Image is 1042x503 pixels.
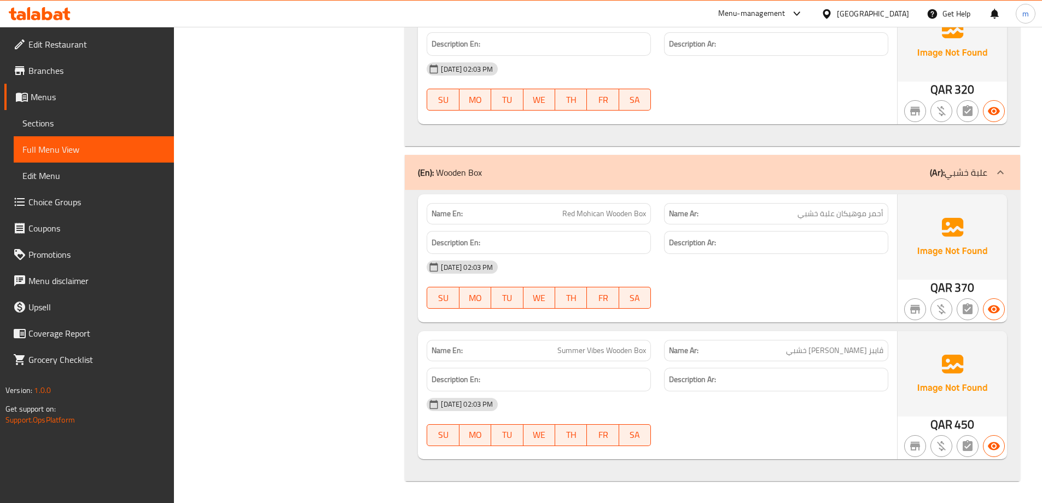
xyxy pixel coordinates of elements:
[4,241,174,268] a: Promotions
[555,424,587,446] button: TH
[432,92,455,108] span: SU
[491,424,523,446] button: TU
[28,222,165,235] span: Coupons
[560,92,583,108] span: TH
[436,262,497,273] span: [DATE] 02:03 PM
[496,427,519,443] span: TU
[624,427,647,443] span: SA
[528,290,551,306] span: WE
[930,277,952,298] span: QAR
[957,100,979,122] button: Not has choices
[619,89,651,111] button: SA
[5,413,75,427] a: Support.OpsPlatform
[957,298,979,320] button: Not has choices
[591,427,614,443] span: FR
[619,424,651,446] button: SA
[464,427,487,443] span: MO
[432,345,463,356] strong: Name En:
[22,143,165,156] span: Full Menu View
[954,79,974,100] span: 320
[930,414,952,435] span: QAR
[436,64,497,74] span: [DATE] 02:03 PM
[904,100,926,122] button: Not branch specific item
[562,208,646,219] span: Red Mohican Wooden Box
[718,7,785,20] div: Menu-management
[4,215,174,241] a: Coupons
[31,90,165,103] span: Menus
[555,89,587,111] button: TH
[14,110,174,136] a: Sections
[4,346,174,373] a: Grocery Checklist
[898,194,1007,280] img: Ae5nvW7+0k+MAAAAAElFTkSuQmCC
[587,89,619,111] button: FR
[904,435,926,457] button: Not branch specific item
[624,290,647,306] span: SA
[432,373,480,386] strong: Description En:
[432,290,455,306] span: SU
[427,89,459,111] button: SU
[904,298,926,320] button: Not branch specific item
[560,427,583,443] span: TH
[418,166,482,179] p: Wooden Box
[4,84,174,110] a: Menus
[28,64,165,77] span: Branches
[22,117,165,130] span: Sections
[28,195,165,209] span: Choice Groups
[14,136,174,163] a: Full Menu View
[4,320,174,346] a: Coverage Report
[523,287,555,309] button: WE
[34,383,51,397] span: 1.0.0
[930,435,952,457] button: Purchased item
[930,100,952,122] button: Purchased item
[797,208,883,219] span: أحمر موهيكان علبة خشبي
[14,163,174,189] a: Edit Menu
[28,327,165,340] span: Coverage Report
[954,414,974,435] span: 450
[5,402,56,416] span: Get support on:
[624,92,647,108] span: SA
[459,424,491,446] button: MO
[28,300,165,314] span: Upsell
[4,268,174,294] a: Menu disclaimer
[464,290,487,306] span: MO
[4,31,174,57] a: Edit Restaurant
[464,92,487,108] span: MO
[491,89,523,111] button: TU
[4,57,174,84] a: Branches
[432,427,455,443] span: SU
[669,236,716,250] strong: Description Ar:
[28,353,165,366] span: Grocery Checklist
[560,290,583,306] span: TH
[427,287,459,309] button: SU
[28,38,165,51] span: Edit Restaurant
[432,236,480,250] strong: Description En:
[930,166,987,179] p: علبة خشبي
[427,424,459,446] button: SU
[619,287,651,309] button: SA
[405,155,1020,190] div: (En): Wooden Box(Ar):علبة خشبي
[491,287,523,309] button: TU
[669,37,716,51] strong: Description Ar:
[418,164,434,181] b: (En):
[557,345,646,356] span: Summer Vibes Wooden Box
[930,298,952,320] button: Purchased item
[432,208,463,219] strong: Name En:
[436,399,497,409] span: [DATE] 02:03 PM
[555,287,587,309] button: TH
[5,383,32,397] span: Version:
[898,331,1007,417] img: Ae5nvW7+0k+MAAAAAElFTkSuQmCC
[459,287,491,309] button: MO
[930,164,945,181] b: (Ar):
[837,8,909,20] div: [GEOGRAPHIC_DATA]
[22,169,165,182] span: Edit Menu
[496,92,519,108] span: TU
[28,274,165,287] span: Menu disclaimer
[4,294,174,320] a: Upsell
[669,208,698,219] strong: Name Ar:
[669,345,698,356] strong: Name Ar:
[528,427,551,443] span: WE
[983,298,1005,320] button: Available
[930,79,952,100] span: QAR
[459,89,491,111] button: MO
[591,92,614,108] span: FR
